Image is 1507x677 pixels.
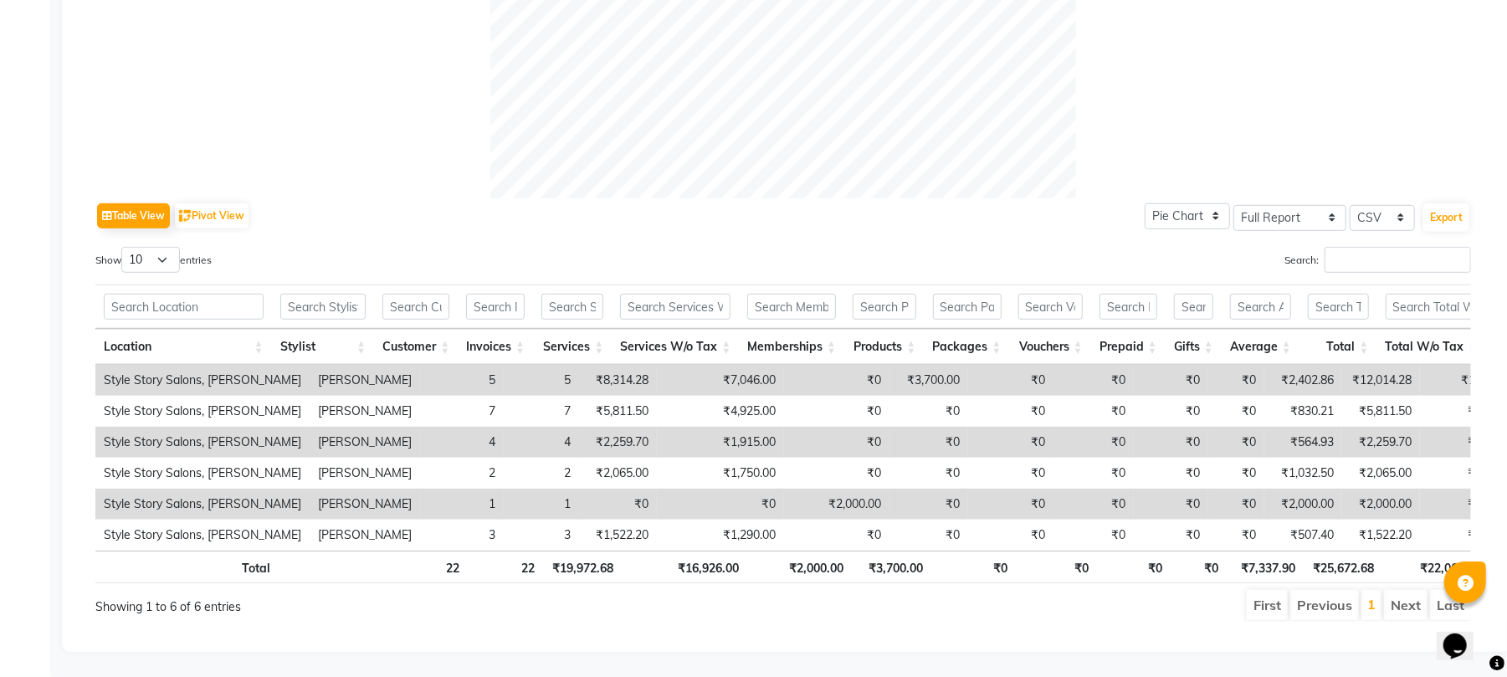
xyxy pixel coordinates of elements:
th: Vouchers: activate to sort column ascending [1010,329,1091,365]
td: [PERSON_NAME] [310,427,420,458]
td: ₹1,032.50 [1264,458,1342,489]
th: ₹19,972.68 [543,551,622,583]
td: 7 [504,396,579,427]
td: Style Story Salons, [PERSON_NAME] [95,396,310,427]
input: Search Packages [933,294,1002,320]
td: 2 [504,458,579,489]
td: 4 [504,427,579,458]
input: Search Gifts [1174,294,1213,320]
th: Total [95,551,279,583]
th: ₹0 [1016,551,1097,583]
input: Search Customer [382,294,449,320]
td: ₹830.21 [1264,396,1342,427]
select: Showentries [121,247,180,273]
td: ₹8,314.28 [579,365,657,396]
td: ₹0 [1208,520,1264,551]
input: Search Memberships [747,294,836,320]
input: Search Invoices [466,294,525,320]
input: Search Vouchers [1018,294,1083,320]
td: 5 [420,365,504,396]
th: 22 [468,551,543,583]
th: Prepaid: activate to sort column ascending [1091,329,1166,365]
td: ₹2,259.70 [579,427,657,458]
td: ₹2,259.70 [1342,427,1420,458]
td: ₹0 [1208,396,1264,427]
th: Customer: activate to sort column ascending [374,329,458,365]
td: 2 [420,458,504,489]
button: Pivot View [175,203,249,228]
td: ₹0 [1208,458,1264,489]
td: Style Story Salons, [PERSON_NAME] [95,520,310,551]
td: ₹1,522.20 [579,520,657,551]
td: ₹12,014.28 [1342,365,1420,396]
th: Services W/o Tax: activate to sort column ascending [612,329,739,365]
td: ₹0 [1053,489,1134,520]
td: 3 [420,520,504,551]
td: ₹0 [784,427,889,458]
th: Total: activate to sort column ascending [1299,329,1377,365]
td: ₹0 [579,489,657,520]
td: ₹1,522.20 [1342,520,1420,551]
td: ₹0 [784,396,889,427]
td: [PERSON_NAME] [310,365,420,396]
td: [PERSON_NAME] [310,520,420,551]
td: [PERSON_NAME] [310,489,420,520]
td: ₹0 [889,458,968,489]
th: ₹25,672.68 [1304,551,1382,583]
td: ₹0 [889,396,968,427]
button: Export [1423,203,1469,232]
th: Gifts: activate to sort column ascending [1166,329,1222,365]
th: ₹0 [931,551,1016,583]
td: [PERSON_NAME] [310,458,420,489]
td: ₹0 [968,520,1053,551]
td: ₹0 [1208,427,1264,458]
td: ₹0 [1053,458,1134,489]
td: ₹5,811.50 [579,396,657,427]
td: ₹1,750.00 [657,458,784,489]
th: Memberships: activate to sort column ascending [739,329,844,365]
iframe: chat widget [1437,610,1490,660]
td: ₹0 [968,458,1053,489]
td: ₹0 [1208,365,1264,396]
td: ₹0 [1134,489,1208,520]
th: ₹3,700.00 [852,551,931,583]
td: ₹0 [968,489,1053,520]
td: ₹0 [784,520,889,551]
td: 7 [420,396,504,427]
td: ₹0 [1134,396,1208,427]
td: ₹2,402.86 [1264,365,1342,396]
td: ₹564.93 [1264,427,1342,458]
input: Search Location [104,294,264,320]
td: ₹0 [1134,365,1208,396]
td: 5 [504,365,579,396]
th: ₹0 [1171,551,1227,583]
td: ₹3,700.00 [889,365,968,396]
th: ₹0 [1097,551,1171,583]
td: ₹0 [1053,365,1134,396]
input: Search: [1325,247,1471,273]
th: ₹2,000.00 [747,551,852,583]
label: Show entries [95,247,212,273]
label: Search: [1284,247,1471,273]
td: ₹1,915.00 [657,427,784,458]
th: Stylist: activate to sort column ascending [272,329,375,365]
td: ₹2,065.00 [1342,458,1420,489]
img: pivot.png [179,210,192,223]
a: 1 [1367,596,1376,613]
th: ₹16,926.00 [622,551,747,583]
td: ₹0 [1053,396,1134,427]
td: ₹2,000.00 [784,489,889,520]
td: ₹1,290.00 [657,520,784,551]
td: ₹507.40 [1264,520,1342,551]
div: Showing 1 to 6 of 6 entries [95,588,654,616]
input: Search Products [853,294,915,320]
td: ₹0 [657,489,784,520]
td: Style Story Salons, [PERSON_NAME] [95,489,310,520]
button: Table View [97,203,170,228]
td: ₹0 [1134,458,1208,489]
td: ₹0 [968,427,1053,458]
td: ₹0 [889,489,968,520]
input: Search Total W/o Tax [1386,294,1478,320]
th: Products: activate to sort column ascending [844,329,924,365]
th: ₹7,337.90 [1227,551,1304,583]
